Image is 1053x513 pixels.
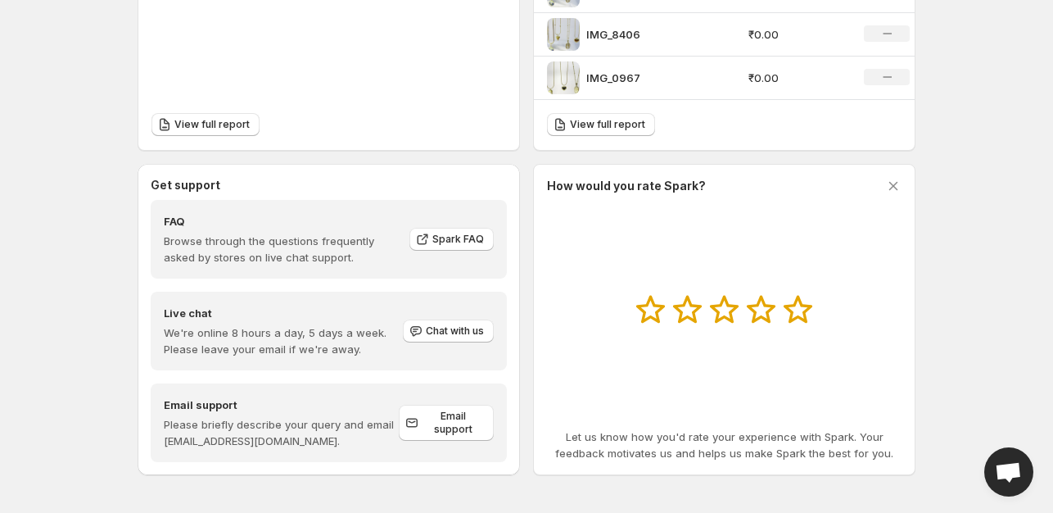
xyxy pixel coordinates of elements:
[547,429,902,461] p: Let us know how you'd rate your experience with Spark. Your feedback motivates us and helps us ma...
[164,305,401,321] h4: Live chat
[586,70,709,86] p: IMG_0967
[547,113,655,136] a: View full report
[586,26,709,43] p: IMG_8406
[422,410,484,436] span: Email support
[426,325,484,338] span: Chat with us
[164,213,398,229] h4: FAQ
[174,118,250,131] span: View full report
[164,325,401,357] p: We're online 8 hours a day, 5 days a week. Please leave your email if we're away.
[164,397,399,413] h4: Email support
[547,18,580,51] img: IMG_8406
[748,70,845,86] p: ₹0.00
[164,416,399,449] p: Please briefly describe your query and email [EMAIL_ADDRESS][DOMAIN_NAME].
[403,320,494,343] button: Chat with us
[151,113,260,136] a: View full report
[748,26,845,43] p: ₹0.00
[547,61,580,94] img: IMG_0967
[151,177,220,193] h3: Get support
[432,233,484,246] span: Spark FAQ
[409,228,494,251] a: Spark FAQ
[984,447,1033,497] div: Open chat
[547,178,706,194] h3: How would you rate Spark?
[399,405,494,441] a: Email support
[570,118,645,131] span: View full report
[164,233,398,266] p: Browse through the questions frequently asked by stores on live chat support.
